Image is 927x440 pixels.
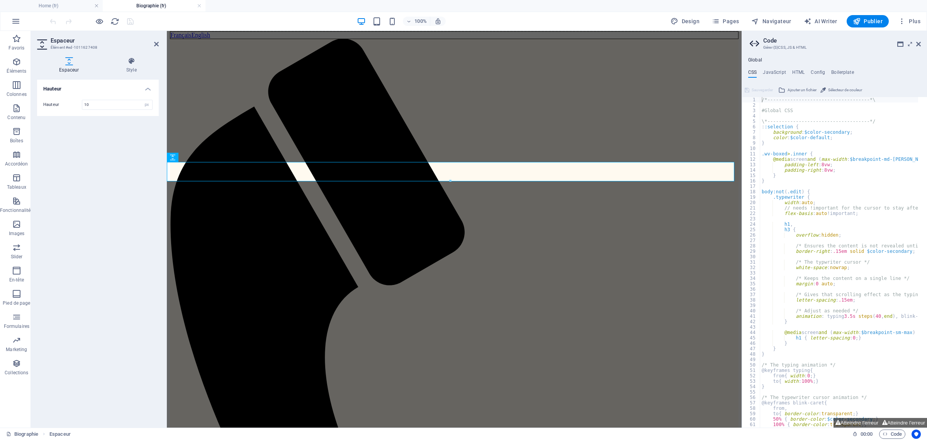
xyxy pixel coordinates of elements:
[742,97,761,102] div: 1
[742,400,761,406] div: 57
[748,57,762,63] h4: Global
[95,17,104,26] button: Cliquez ici pour quitter le mode Aperçu et poursuivre l'édition.
[7,184,26,190] p: Tableaux
[853,17,883,25] span: Publier
[742,102,761,108] div: 2
[834,418,880,428] button: Atteindre l'erreur
[792,70,805,78] h4: HTML
[742,281,761,287] div: 35
[788,85,817,95] span: Ajouter un fichier
[742,406,761,411] div: 58
[37,57,104,73] h4: Espaceur
[435,18,441,25] i: Lors du redimensionnement, ajuster automatiquement le niveau de zoom en fonction de l'appareil sé...
[110,17,119,26] button: reload
[742,216,761,222] div: 23
[51,37,159,44] h2: Espaceur
[414,17,427,26] h6: 100%
[110,17,119,26] i: Actualiser la page
[742,162,761,167] div: 13
[7,114,25,121] p: Contenu
[403,17,430,26] button: 100%
[49,430,71,439] span: Cliquez pour sélectionner. Double-cliquez pour modifier.
[5,161,28,167] p: Accordéon
[7,91,27,97] p: Colonnes
[51,44,143,51] h3: Élément #ed-1011627408
[748,70,757,78] h4: CSS
[847,15,889,27] button: Publier
[742,308,761,314] div: 40
[742,167,761,173] div: 14
[742,324,761,330] div: 43
[742,140,761,146] div: 9
[667,15,703,27] div: Design (Ctrl+Alt+Y)
[880,418,927,428] button: Atteindre l'erreur
[742,184,761,189] div: 17
[742,205,761,211] div: 21
[6,430,38,439] a: Cliquez pour annuler la sélection. Double-cliquez pour ouvrir Pages.
[742,379,761,384] div: 53
[742,351,761,357] div: 48
[852,430,873,439] h6: Durée de la session
[742,211,761,216] div: 22
[742,232,761,238] div: 26
[671,17,699,25] span: Design
[11,254,23,260] p: Slider
[804,17,837,25] span: AI Writer
[763,44,905,51] h3: Gérer (S)CSS, JS & HTML
[104,57,159,73] h4: Style
[10,138,23,144] p: Boîtes
[742,249,761,254] div: 29
[811,70,825,78] h4: Config
[742,146,761,151] div: 10
[742,238,761,243] div: 27
[742,265,761,270] div: 32
[103,2,205,10] h4: Biographie (fr)
[37,80,159,94] h4: Hauteur
[742,243,761,249] div: 28
[742,357,761,362] div: 49
[751,17,791,25] span: Navigateur
[43,102,82,107] label: Hauteur
[742,303,761,308] div: 39
[712,17,739,25] span: Pages
[742,157,761,162] div: 12
[748,15,794,27] button: Navigateur
[742,124,761,130] div: 6
[879,430,905,439] button: Code
[742,368,761,373] div: 51
[742,297,761,303] div: 38
[742,319,761,324] div: 42
[828,85,862,95] span: Sélecteur de couleur
[777,85,818,95] button: Ajouter un fichier
[801,15,840,27] button: AI Writer
[667,15,703,27] button: Design
[763,70,786,78] h4: JavaScript
[866,431,867,437] span: :
[5,370,28,376] p: Collections
[7,68,26,74] p: Éléments
[742,270,761,276] div: 33
[898,17,920,25] span: Plus
[742,416,761,422] div: 60
[742,422,761,427] div: 61
[912,430,921,439] button: Usercentrics
[49,430,71,439] nav: breadcrumb
[742,341,761,346] div: 46
[742,173,761,178] div: 15
[3,300,30,306] p: Pied de page
[742,119,761,124] div: 5
[895,15,924,27] button: Plus
[742,113,761,119] div: 4
[742,292,761,297] div: 37
[742,373,761,379] div: 52
[742,178,761,184] div: 16
[742,287,761,292] div: 36
[4,323,29,329] p: Formulaires
[709,15,742,27] button: Pages
[742,362,761,368] div: 50
[742,222,761,227] div: 24
[742,346,761,351] div: 47
[831,70,854,78] h4: Boilerplate
[742,151,761,157] div: 11
[883,430,902,439] span: Code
